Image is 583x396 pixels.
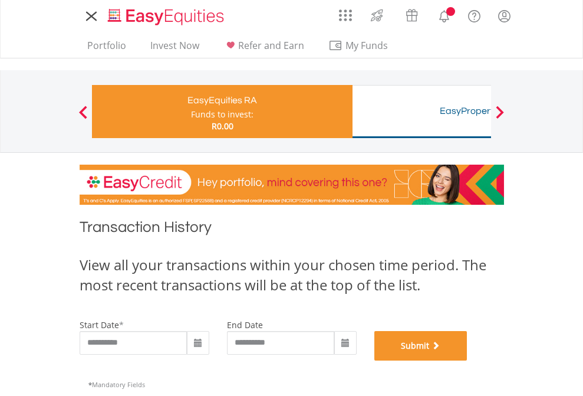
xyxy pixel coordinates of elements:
[339,9,352,22] img: grid-menu-icon.svg
[394,3,429,25] a: Vouchers
[212,120,233,132] span: R0.00
[328,38,406,53] span: My Funds
[367,6,387,25] img: thrive-v2.svg
[80,255,504,296] div: View all your transactions within your chosen time period. The most recent transactions will be a...
[99,92,345,109] div: EasyEquities RA
[374,331,467,361] button: Submit
[227,319,263,330] label: end date
[219,40,309,58] a: Refer and Earn
[191,109,253,120] div: Funds to invest:
[106,7,229,27] img: EasyEquities_Logo.png
[103,3,229,27] a: Home page
[80,319,119,330] label: start date
[402,6,421,25] img: vouchers-v2.svg
[488,112,512,123] button: Next
[80,165,504,205] img: EasyCredit Promotion Banner
[83,40,131,58] a: Portfolio
[80,217,504,243] h1: Transaction History
[489,3,519,29] a: My Profile
[238,39,304,52] span: Refer and Earn
[88,380,145,389] span: Mandatory Fields
[459,3,489,27] a: FAQ's and Support
[331,3,360,22] a: AppsGrid
[71,112,95,123] button: Previous
[146,40,204,58] a: Invest Now
[429,3,459,27] a: Notifications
